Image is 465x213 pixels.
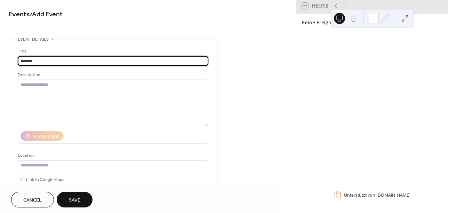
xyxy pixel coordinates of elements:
div: Keine Ereignisse [302,19,442,26]
button: Save [57,192,93,207]
span: Cancel [23,197,42,204]
a: [DOMAIN_NAME] [376,192,410,198]
div: Unterstützt von [344,192,410,198]
span: Save [69,197,80,204]
div: Title [18,48,207,55]
span: / Add Event [30,8,63,21]
div: Description [18,71,207,79]
span: Event details [18,36,49,43]
a: Events [9,8,30,21]
div: Location [18,152,207,159]
span: Link to Google Maps [26,176,64,183]
button: Cancel [11,192,54,207]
